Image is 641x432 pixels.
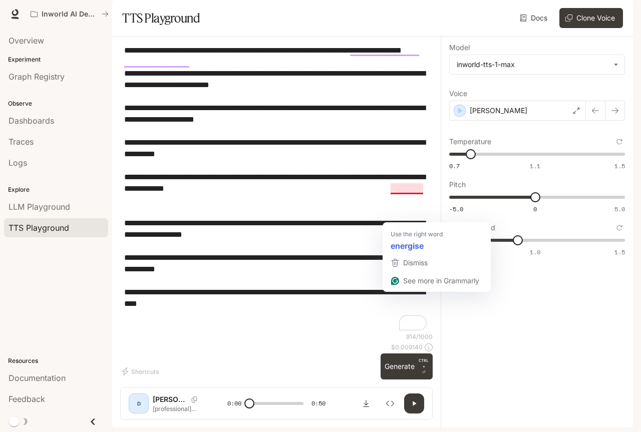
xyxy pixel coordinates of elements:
span: 0.7 [449,162,460,170]
button: Reset to default [614,222,625,233]
span: 0 [533,205,537,213]
div: inworld-tts-1-max [450,55,624,74]
p: [PERSON_NAME] [470,106,527,116]
button: Copy Voice ID [187,396,201,402]
textarea: To enrich screen reader interactions, please activate Accessibility in Grammarly extension settings [124,45,429,332]
span: 1.5 [614,248,625,256]
p: Temperature [449,138,491,145]
p: Voice [449,90,467,97]
a: Docs [518,8,551,28]
p: Model [449,44,470,51]
span: 1.0 [530,248,540,256]
p: [PERSON_NAME] [153,394,187,404]
button: Reset to default [614,136,625,147]
button: Download audio [356,393,376,413]
p: ⏎ [419,357,429,375]
p: CTRL + [419,357,429,369]
button: GenerateCTRL +⏎ [381,353,433,379]
div: inworld-tts-1-max [457,60,608,70]
span: -5.0 [449,205,463,213]
button: Shortcuts [120,363,163,379]
p: [professional] These answers define your personal mission. Take a moment to write them down. [war... [153,404,203,413]
span: 5.0 [614,205,625,213]
p: Pitch [449,181,466,188]
p: 914 / 1000 [406,332,433,341]
div: D [131,395,147,411]
span: 1.1 [530,162,540,170]
span: 1.5 [614,162,625,170]
span: 0:00 [227,398,241,408]
p: $ 0.009140 [391,343,423,351]
button: Inspect [380,393,400,413]
button: Clone Voice [559,8,623,28]
p: Inworld AI Demos [42,10,98,19]
button: All workspaces [26,4,113,24]
span: 0:50 [311,398,326,408]
h1: TTS Playground [122,8,200,28]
